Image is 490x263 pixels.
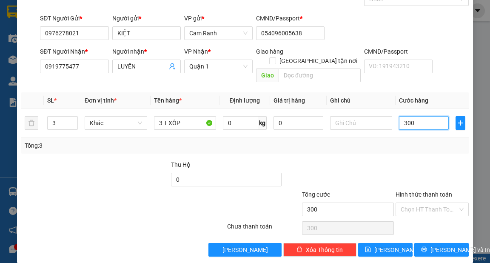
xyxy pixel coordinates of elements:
[396,191,452,198] label: Hình thức thanh toán
[364,47,433,56] div: CMND/Passport
[112,47,181,56] div: Người nhận
[302,191,330,198] span: Tổng cước
[222,245,268,254] span: [PERSON_NAME]
[358,243,413,257] button: save[PERSON_NAME]
[399,97,428,104] span: Cước hàng
[226,222,301,237] div: Chưa thanh toán
[71,40,117,51] li: (c) 2017
[421,246,427,253] span: printer
[25,116,38,130] button: delete
[283,243,356,257] button: deleteXóa Thông tin
[112,14,181,23] div: Người gửi
[256,14,325,23] div: CMND/Passport
[306,245,343,254] span: Xóa Thông tin
[414,243,469,257] button: printer[PERSON_NAME] và In
[171,161,191,168] span: Thu Hộ
[296,246,302,253] span: delete
[208,243,282,257] button: [PERSON_NAME]
[230,97,260,104] span: Định lượng
[374,245,420,254] span: [PERSON_NAME]
[85,97,117,104] span: Đơn vị tính
[184,48,208,55] span: VP Nhận
[11,55,31,95] b: Trà Lan Viên
[154,97,182,104] span: Tên hàng
[456,120,464,126] span: plus
[276,56,361,66] span: [GEOGRAPHIC_DATA] tận nơi
[258,116,267,130] span: kg
[273,116,323,130] input: 0
[256,48,283,55] span: Giao hàng
[456,116,465,130] button: plus
[256,69,279,82] span: Giao
[52,12,84,97] b: Trà Lan Viên - Gửi khách hàng
[71,32,117,39] b: [DOMAIN_NAME]
[169,63,176,70] span: user-add
[273,97,305,104] span: Giá trị hàng
[279,69,361,82] input: Dọc đường
[40,47,108,56] div: SĐT Người Nhận
[154,116,217,130] input: VD: Bàn, Ghế
[430,245,490,254] span: [PERSON_NAME] và In
[365,246,371,253] span: save
[92,11,113,31] img: logo.jpg
[330,116,393,130] input: Ghi Chú
[40,14,108,23] div: SĐT Người Gửi
[25,141,190,150] div: Tổng: 3
[47,97,54,104] span: SL
[189,27,248,40] span: Cam Ranh
[90,117,142,129] span: Khác
[189,60,248,73] span: Quận 1
[184,14,253,23] div: VP gửi
[327,92,396,109] th: Ghi chú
